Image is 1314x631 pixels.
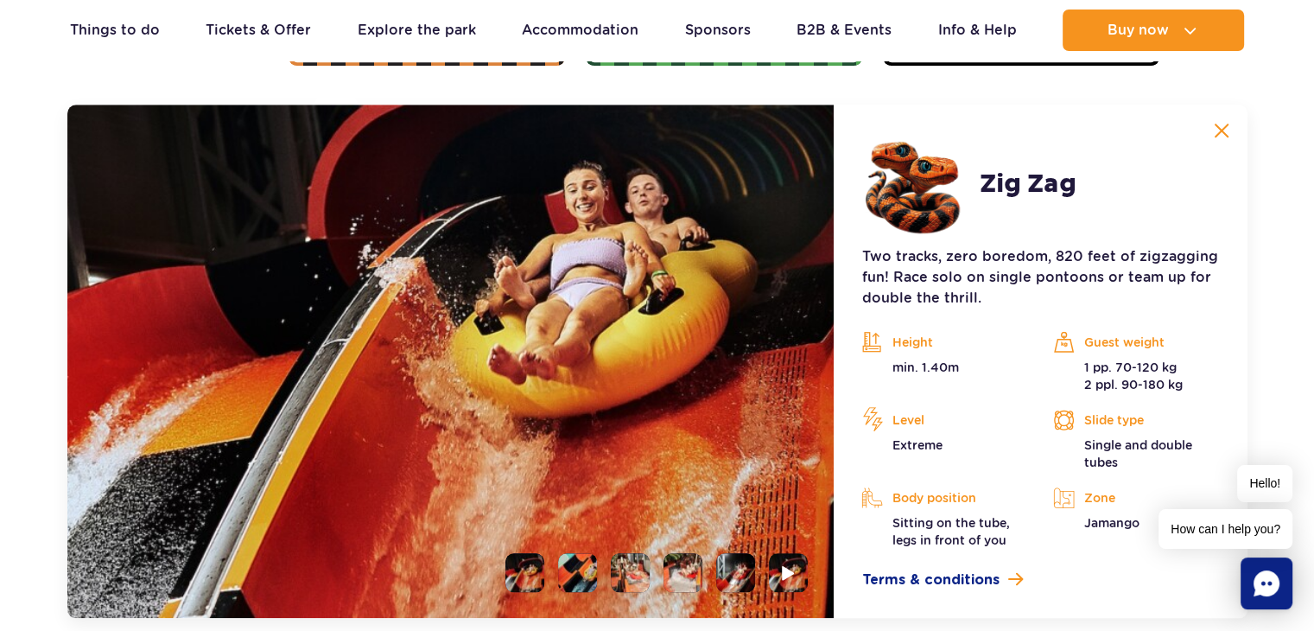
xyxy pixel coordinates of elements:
[861,514,1027,549] p: Sitting on the tube, legs in front of you
[70,10,160,51] a: Things to do
[1053,437,1219,471] p: Single and double tubes
[1053,485,1219,511] p: Zone
[1053,407,1219,433] p: Slide type
[938,10,1017,51] a: Info & Help
[1053,329,1219,355] p: Guest weight
[206,10,311,51] a: Tickets & Offer
[1053,514,1219,532] p: Jamango
[1063,10,1244,51] button: Buy now
[1158,509,1292,549] span: How can I help you?
[685,10,751,51] a: Sponsors
[861,132,965,236] img: 683e9d18e24cb188547945.png
[861,246,1219,309] p: Two tracks, zero boredom, 820 feet of zigzagging fun! Race solo on single pontoons or team up for...
[797,10,892,51] a: B2B & Events
[861,437,1027,454] p: Extreme
[861,359,1027,376] p: min. 1.40m
[1241,558,1292,609] div: Chat
[861,329,1027,355] p: Height
[358,10,476,51] a: Explore the park
[1237,465,1292,502] span: Hello!
[861,570,1219,590] a: Terms & conditions
[1053,359,1219,393] p: 1 pp. 70-120 kg 2 ppl. 90-180 kg
[861,485,1027,511] p: Body position
[861,570,999,590] span: Terms & conditions
[979,169,1076,200] h2: Zig Zag
[1108,22,1169,38] span: Buy now
[522,10,638,51] a: Accommodation
[861,407,1027,433] p: Level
